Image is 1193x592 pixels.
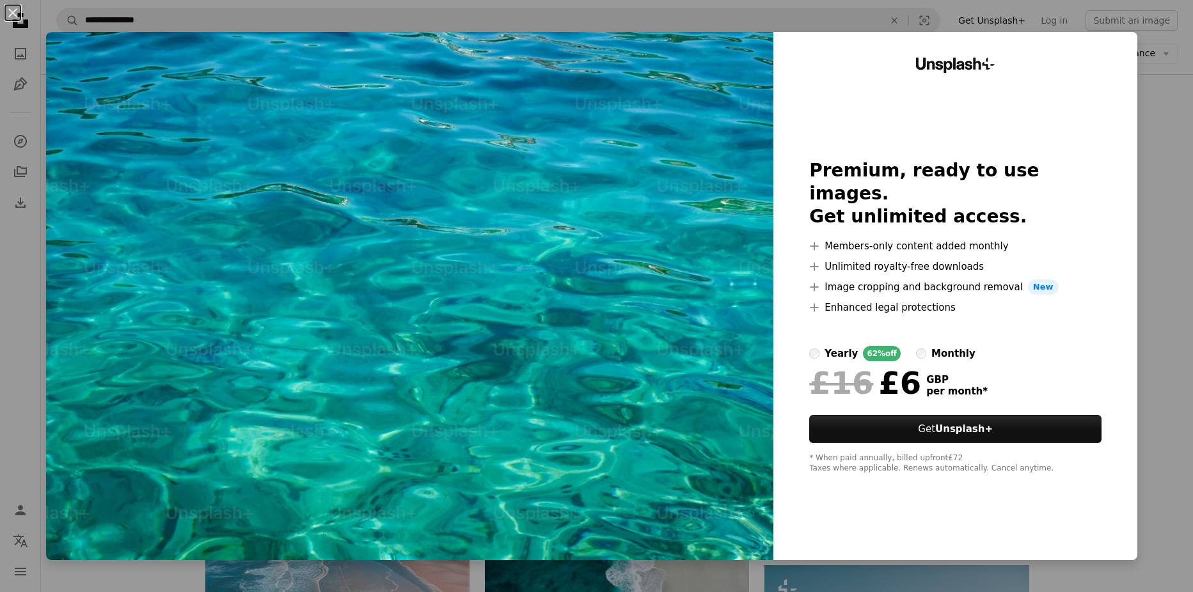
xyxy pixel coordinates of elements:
[809,259,1102,274] li: Unlimited royalty-free downloads
[809,300,1102,315] li: Enhanced legal protections
[809,348,819,359] input: yearly62%off
[809,159,1102,228] h2: Premium, ready to use images. Get unlimited access.
[916,348,926,359] input: monthly
[809,366,921,400] div: £6
[809,453,1102,474] div: * When paid annually, billed upfront £72 Taxes where applicable. Renews automatically. Cancel any...
[935,423,993,435] strong: Unsplash+
[863,346,901,361] div: 62% off
[1028,279,1059,295] span: New
[809,366,873,400] span: £16
[809,415,1102,443] button: GetUnsplash+
[809,238,1102,254] li: Members-only content added monthly
[825,346,858,361] div: yearly
[931,346,976,361] div: monthly
[926,374,988,386] span: GBP
[926,386,988,397] span: per month *
[809,279,1102,295] li: Image cropping and background removal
